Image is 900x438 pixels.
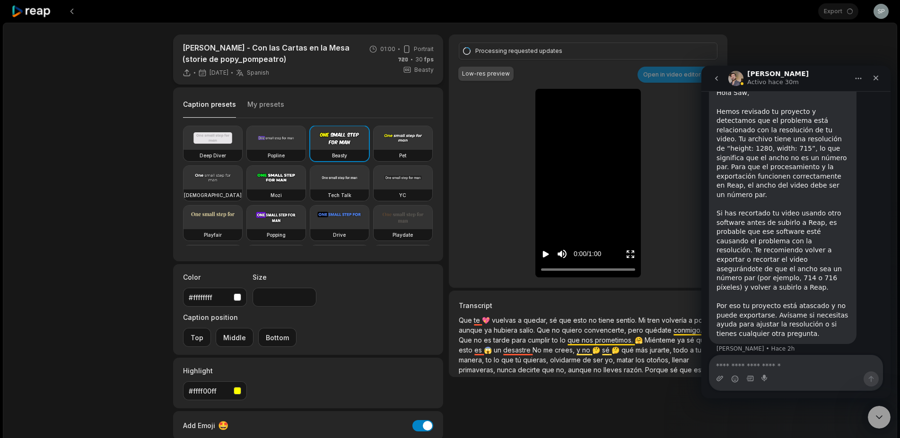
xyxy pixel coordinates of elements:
[689,316,707,324] span: a por
[560,336,568,344] span: lo
[650,346,673,354] span: jurarte,
[494,356,501,364] span: lo
[524,316,550,324] span: quedar,
[268,152,285,159] h3: Popline
[183,272,247,282] label: Color
[672,356,689,364] span: llenar
[380,45,395,53] span: 01:00
[494,346,503,354] span: un
[518,366,542,374] span: decirte
[333,231,346,239] h3: Drive
[636,346,650,354] span: más
[183,381,247,400] button: #ffff00ff
[484,336,512,344] span: es tarde
[690,346,696,354] span: a
[537,326,552,334] span: Que
[519,326,537,334] span: salío.
[552,326,562,334] span: no
[617,356,647,364] span: matar los
[533,346,543,354] span: No
[486,356,494,364] span: to
[577,346,592,354] span: y no
[200,152,226,159] h3: Deep Diver
[415,55,434,64] span: 30
[583,356,593,364] span: de
[459,336,484,344] span: Que no
[459,315,717,375] p: 💖 🤝 🤗 😱 🤔 🤔
[555,346,577,354] span: crees,
[568,336,635,344] span: que nos prometimos.
[399,191,406,199] h3: YC
[594,366,603,374] span: no
[183,100,236,118] button: Caption presets
[183,312,297,322] label: Caption position
[414,66,434,74] span: Beasty
[701,66,891,398] iframe: Intercom live chat
[503,346,533,354] span: desastre
[183,42,356,65] p: [PERSON_NAME] - Con las Cartas en la Mesa (storie de popy_pompeatro)
[204,231,222,239] h3: Playfair
[589,316,599,324] span: no
[626,245,635,263] button: Enter Fullscreen
[484,326,494,334] span: ya
[462,69,510,78] div: Low-res preview
[868,406,891,429] iframe: Intercom live chat
[184,191,242,199] h3: [DEMOGRAPHIC_DATA]
[605,356,617,364] span: yo,
[559,316,573,324] span: que
[599,316,616,324] span: tiene
[602,346,612,354] span: sé
[189,292,230,302] div: #ffffffff
[512,336,528,344] span: para
[414,45,434,53] span: Portrait
[492,316,518,324] span: vuelvas
[183,366,247,376] label: Highlight
[183,328,211,347] button: Top
[550,356,583,364] span: olvidarme
[474,316,482,324] span: te
[603,366,624,374] span: lleves
[645,366,670,374] span: Porque
[189,386,230,396] div: #ffff00ff
[677,336,696,344] span: ya sé
[459,356,486,364] span: manera,
[680,366,694,374] span: que
[550,316,559,324] span: sé
[523,356,550,364] span: quieras,
[541,245,550,263] button: Play video
[459,346,474,354] span: esto
[673,346,690,354] span: todo
[183,421,215,430] span: Add Emoji
[218,419,228,432] span: 🤩
[543,346,555,354] span: me
[574,249,601,259] div: 0:00 / 1:00
[647,356,672,364] span: otoños,
[593,356,605,364] span: ser
[562,326,584,334] span: quiero
[516,356,523,364] span: tú
[645,326,673,334] span: quédate
[328,191,351,199] h3: Tech Talk
[568,366,594,374] span: aunque
[494,326,519,334] span: hubiera
[542,366,556,374] span: que
[459,366,497,374] span: primaveras,
[210,69,228,77] span: [DATE]
[497,366,518,374] span: nunca
[332,152,347,159] h3: Beasty
[518,316,524,324] span: a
